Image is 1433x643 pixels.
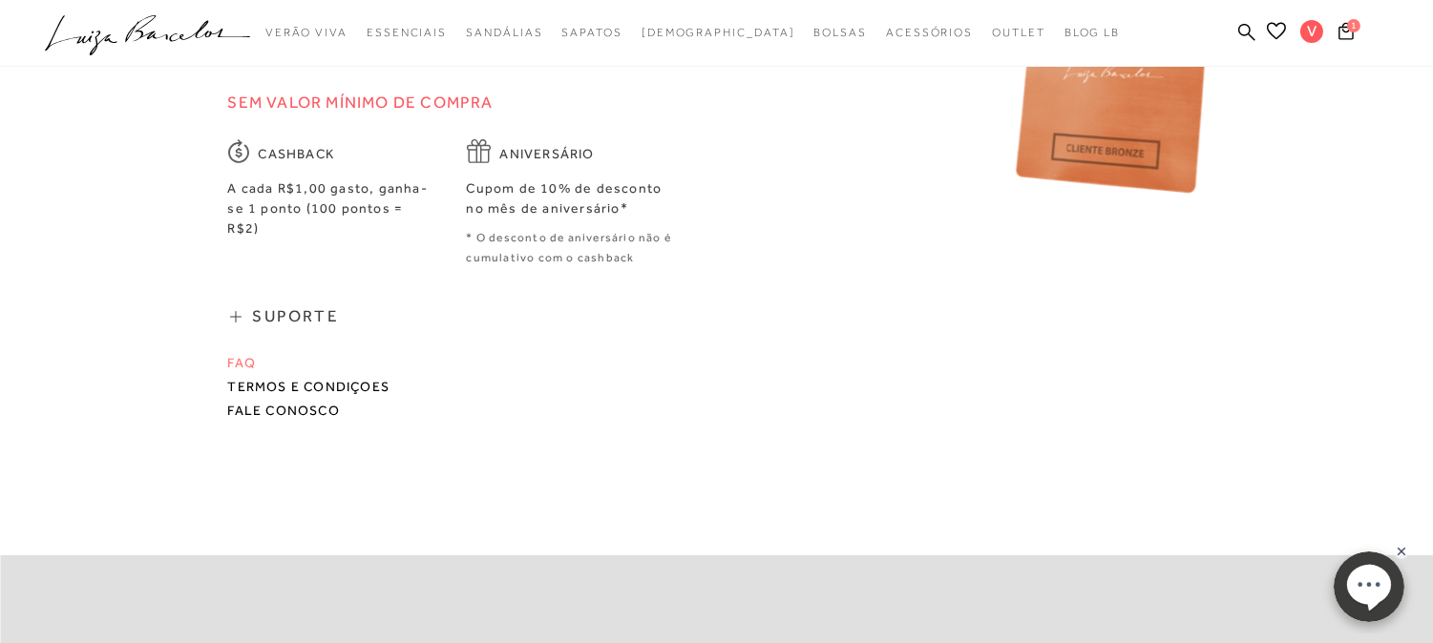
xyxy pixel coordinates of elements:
span: Sem valor mínimo de compra [228,93,494,112]
a: FAQ [228,355,257,370]
a: Termos e condiçoes [228,379,390,394]
span: Aniversário [500,144,595,164]
button: V [1292,19,1333,49]
a: categoryNavScreenReaderText [561,15,622,51]
span: SUPORTE [253,306,339,326]
span: BLOG LB [1064,26,1120,39]
span: Acessórios [886,26,973,39]
span: Outlet [992,26,1045,39]
span: V [1300,20,1323,43]
a: categoryNavScreenReaderText [265,15,348,51]
span: Sapatos [561,26,622,39]
span: * O desconto de aniversário não é cumulativo com o cashback [467,231,672,264]
span: 1 [1347,19,1360,32]
span: Verão Viva [265,26,348,39]
span: Essenciais [367,26,447,39]
a: noSubCategoriesText [642,15,795,51]
button: 1 [1333,21,1359,47]
span: [DEMOGRAPHIC_DATA] [642,26,795,39]
img: bronze [1015,47,1206,194]
span: Cashback [259,144,335,164]
a: BLOG LB [1064,15,1120,51]
a: categoryNavScreenReaderText [992,15,1045,51]
span: Cupom de 10% de desconto no mês de aniversário* [467,180,663,216]
span: Bolsas [813,26,867,39]
a: categoryNavScreenReaderText [886,15,973,51]
a: categoryNavScreenReaderText [466,15,542,51]
span: Sandálias [466,26,542,39]
a: categoryNavScreenReaderText [813,15,867,51]
a: categoryNavScreenReaderText [367,15,447,51]
a: Fale conosco [228,403,340,418]
span: A cada R$1,00 gasto, ganha-se 1 ponto (100 pontos = R$2) [228,180,428,236]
